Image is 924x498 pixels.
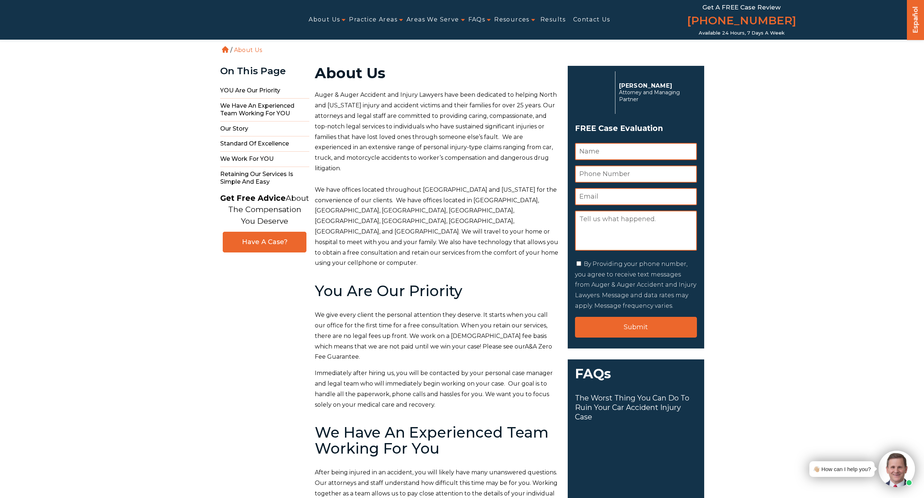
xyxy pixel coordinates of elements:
span: We Have An Experienced Team Working For YOU [220,99,309,121]
b: You Are Our Priority [315,282,462,300]
div: 👋🏼 How can I help you? [813,464,871,474]
h3: FAQs [568,359,704,394]
span: We Work For YOU [220,152,309,167]
span: We have offices located throughout [GEOGRAPHIC_DATA] and [US_STATE] for the convenience of our cl... [315,186,558,267]
strong: Get Free Advice [220,194,286,203]
span: Retaining Our Services Is Simple and Easy [220,167,309,190]
a: Results [540,12,566,28]
a: Resources [494,12,530,28]
a: Home [222,46,229,53]
a: Practice Areas [349,12,397,28]
img: Herbert Auger [575,74,611,111]
label: By Providing your phone number, you agree to receive text messages from Auger & Auger Accident an... [575,260,696,309]
h1: About Us [315,66,559,80]
b: We Have An Experienced Team Working For You [315,423,548,457]
a: [PHONE_NUMBER] [687,13,796,30]
a: FAQs [468,12,485,28]
span: Our Story [220,121,309,137]
a: About Us [309,12,340,28]
span: We give every client the personal attention they deserve. It starts when you call our office for ... [315,311,548,350]
span: Have A Case? [230,238,299,246]
span: Get a FREE Case Review [702,4,781,11]
input: Email [575,188,697,205]
span: YOU Are Our Priority [220,83,309,99]
span: Standard of Excellence [220,136,309,152]
span: Immediately after hiring us, you will be contacted by your personal case manager and legal team w... [315,370,553,408]
a: Areas We Serve [407,12,459,28]
div: On This Page [220,66,309,76]
p: About The Compensation You Deserve [220,192,309,227]
a: Contact Us [573,12,610,28]
h3: FREE Case Evaluation [575,121,697,135]
input: Phone Number [575,166,697,183]
img: Intaker widget Avatar [879,451,915,487]
img: Auger & Auger Accident and Injury Lawyers Logo [117,11,232,28]
span: Auger & Auger Accident and Injury Lawyers have been dedicated to helping North and [US_STATE] inj... [315,91,557,172]
li: About Us [232,47,264,53]
span: Available 24 Hours, 7 Days a Week [699,30,785,36]
h4: The Worst Thing You Can Do to Ruin Your Car Accident Injury Case [575,393,697,422]
input: Submit [575,317,697,338]
p: [PERSON_NAME] [619,82,693,89]
input: Name [575,143,697,160]
span: Attorney and Managing Partner [619,89,693,103]
a: Have A Case? [223,232,306,252]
